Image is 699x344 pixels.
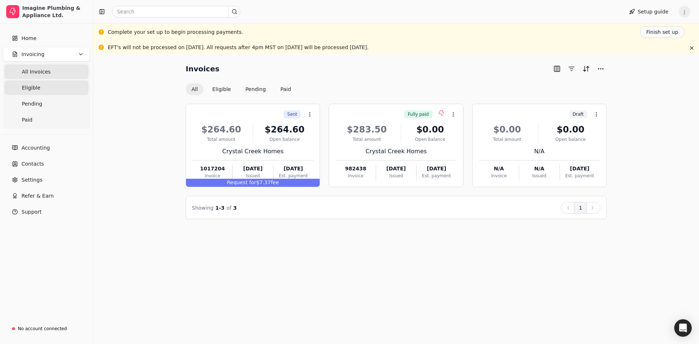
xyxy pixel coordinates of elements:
button: All [186,83,204,95]
span: Invoicing [21,51,44,58]
div: Est. payment [416,173,456,179]
div: $0.00 [541,123,600,136]
div: Total amount [193,136,250,143]
a: Paid [4,112,88,127]
button: Pending [240,83,272,95]
span: Home [21,35,36,42]
div: N/A [479,147,600,156]
button: Refer & Earn [3,189,90,203]
div: [DATE] [233,165,273,173]
span: Support [21,208,42,216]
span: of [226,205,232,211]
button: Paid [275,83,297,95]
span: Eligible [22,84,40,92]
span: Draft [573,111,584,118]
button: Eligible [206,83,237,95]
div: Invoice [193,173,232,179]
div: [DATE] [376,165,416,173]
a: Pending [4,96,88,111]
span: Accounting [21,144,50,152]
button: J [679,6,690,17]
button: More [595,63,607,75]
button: Invoicing [3,47,90,62]
div: Issued [376,173,416,179]
div: [DATE] [560,165,600,173]
a: Accounting [3,141,90,155]
div: Invoice filter options [186,83,297,95]
a: Home [3,31,90,46]
div: [DATE] [273,165,313,173]
div: $264.60 [256,123,313,136]
h2: Invoices [186,63,220,75]
div: N/A [479,165,519,173]
a: Settings [3,173,90,187]
a: All Invoices [4,64,88,79]
div: Invoice [479,173,519,179]
button: Support [3,205,90,219]
div: N/A [519,165,559,173]
span: 3 [233,205,237,211]
div: No account connected [18,325,67,332]
button: Finish set up [640,26,684,38]
a: Eligible [4,80,88,95]
span: Request for [227,179,256,185]
span: Settings [21,176,42,184]
div: Issued [519,173,559,179]
div: Complete your set up to begin processing payments. [108,28,243,36]
div: Total amount [479,136,536,143]
div: Est. payment [560,173,600,179]
a: Contacts [3,157,90,171]
a: No account connected [3,322,90,335]
span: Showing [192,205,213,211]
div: $283.50 [336,123,398,136]
div: Total amount [336,136,398,143]
div: [DATE] [416,165,456,173]
div: Open balance [256,136,313,143]
div: Open balance [541,136,600,143]
button: 1 [574,202,587,214]
div: $0.00 [479,123,536,136]
div: Crystal Creek Homes [193,147,313,156]
span: Paid [22,116,32,124]
button: Setup guide [623,6,674,17]
span: Contacts [21,160,44,168]
span: Refer & Earn [21,192,54,200]
div: Invoice [336,173,375,179]
button: Sort [580,63,592,75]
span: Pending [22,100,42,108]
span: Fully paid [408,111,429,118]
span: 1 - 3 [216,205,225,211]
div: Open Intercom Messenger [674,319,692,337]
div: 982438 [336,165,375,173]
div: Open balance [404,136,457,143]
div: Issued [233,173,273,179]
div: $7.37 [186,179,320,187]
div: EFT's will not be processed on [DATE]. All requests after 4pm MST on [DATE] will be processed [DA... [108,44,369,51]
span: Sent [287,111,297,118]
div: Est. payment [273,173,313,179]
div: $0.00 [404,123,457,136]
div: $264.60 [193,123,250,136]
span: All Invoices [22,68,51,76]
div: 1017204 [193,165,232,173]
input: Search [112,6,240,17]
span: fee [271,179,279,185]
div: Crystal Creek Homes [336,147,456,156]
div: Imagine Plumbing & Appliance Ltd. [22,4,87,19]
